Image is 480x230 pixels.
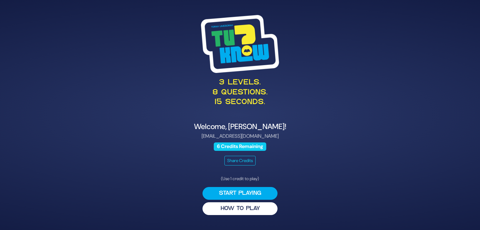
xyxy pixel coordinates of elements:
[224,156,256,165] button: Share Credits
[87,122,392,131] h4: Welcome, [PERSON_NAME]!
[87,132,392,140] p: [EMAIL_ADDRESS][DOMAIN_NAME]
[202,175,277,182] p: (Use 1 credit to play)
[202,187,277,200] button: Start Playing
[202,202,277,215] button: HOW TO PLAY
[214,142,267,151] span: 6 Credits Remaining
[201,15,279,73] img: Tournament Logo
[87,78,392,107] p: 3 levels. 8 questions. 15 seconds.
